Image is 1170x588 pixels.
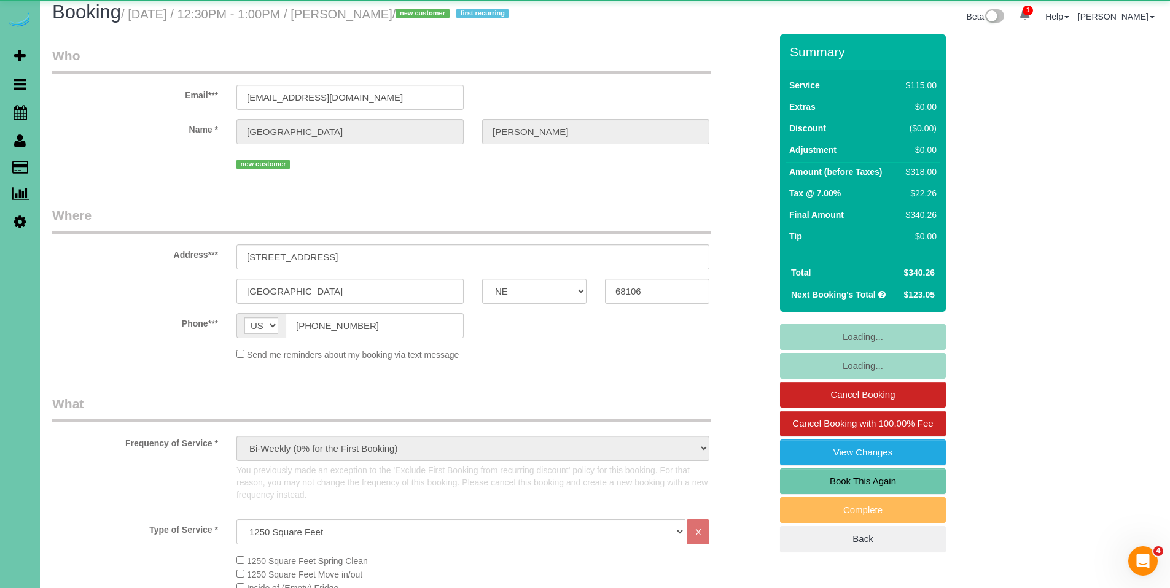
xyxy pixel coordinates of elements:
div: ($0.00) [901,122,937,134]
legend: Who [52,47,711,74]
span: Booking [52,1,121,23]
img: Automaid Logo [7,12,32,29]
label: Tax @ 7.00% [789,187,841,199]
span: / [392,7,513,21]
iframe: Intercom live chat [1128,546,1158,576]
a: View Changes [780,439,946,465]
span: 1250 Square Feet Spring Clean [247,556,368,566]
a: Help [1045,12,1069,21]
span: new customer [396,9,449,18]
label: Amount (before Taxes) [789,166,882,178]
div: $0.00 [901,101,937,113]
label: Frequency of Service * [43,433,227,449]
span: 4 [1153,546,1163,556]
div: $0.00 [901,230,937,242]
a: Book This Again [780,468,946,494]
label: Service [789,79,820,91]
label: Tip [789,230,802,242]
strong: Total [791,268,811,277]
span: $340.26 [903,268,935,277]
strong: Next Booking's Total [791,290,876,300]
img: New interface [984,9,1004,25]
div: $340.26 [901,209,937,221]
span: Send me reminders about my booking via text message [247,350,459,360]
span: new customer [236,160,290,169]
label: Type of Service * [43,519,227,536]
div: $318.00 [901,166,937,178]
label: Extras [789,101,816,113]
span: 1 [1023,6,1033,15]
div: $22.26 [901,187,937,199]
a: 1 [1013,2,1037,29]
h3: Summary [790,45,940,59]
a: Beta [967,12,1005,21]
label: Name * [43,119,227,136]
span: first recurring [456,9,509,18]
legend: What [52,395,711,422]
span: 1250 Square Feet Move in/out [247,570,362,579]
small: / [DATE] / 12:30PM - 1:00PM / [PERSON_NAME] [121,7,512,21]
a: Back [780,526,946,552]
span: Cancel Booking with 100.00% Fee [792,418,933,428]
a: Cancel Booking [780,382,946,408]
a: Cancel Booking with 100.00% Fee [780,411,946,436]
legend: Where [52,206,711,234]
div: $0.00 [901,144,937,156]
span: $123.05 [903,290,935,300]
label: Final Amount [789,209,844,221]
label: Discount [789,122,826,134]
label: Adjustment [789,144,837,156]
p: You previously made an exception to the 'Exclude First Booking from recurring discount' policy fo... [236,464,709,501]
div: $115.00 [901,79,937,91]
a: [PERSON_NAME] [1078,12,1155,21]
